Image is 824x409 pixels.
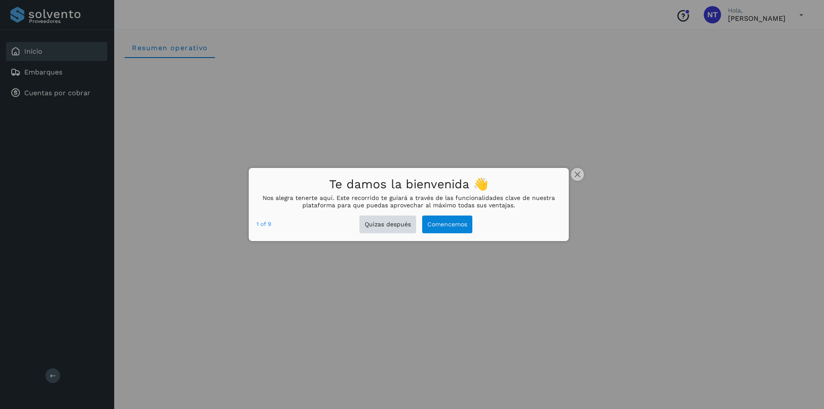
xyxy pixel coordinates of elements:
button: Comencemos [422,216,472,233]
div: step 1 of 9 [256,219,271,229]
h1: Te damos la bienvenida 👋 [256,175,561,194]
div: Te damos la bienvenida 👋Nos alegra tenerte aquí. Este recorrido te guiará a través de las funcion... [249,168,569,241]
button: close, [571,168,584,181]
div: 1 of 9 [256,219,271,229]
p: Nos alegra tenerte aquí. Este recorrido te guiará a través de las funcionalidades clave de nuestr... [256,194,561,209]
button: Quizas después [359,216,416,233]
